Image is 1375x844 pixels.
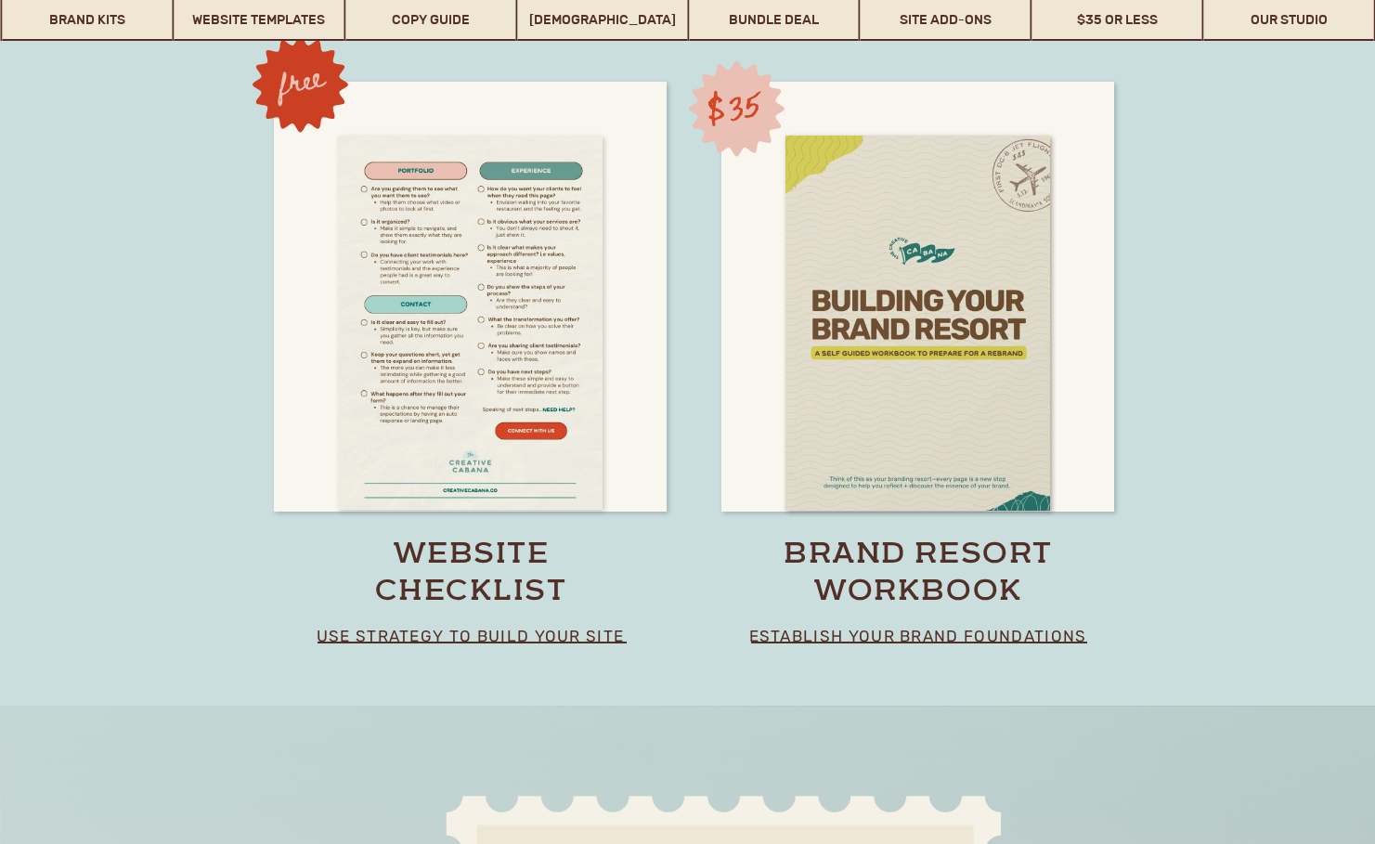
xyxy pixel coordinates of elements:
[692,84,773,133] h3: $35
[280,622,661,649] p: use strategy to build your site
[245,129,707,169] h2: Built to perform
[260,55,342,104] h3: free
[229,227,722,318] h2: stand out
[758,538,1080,612] a: brand resort workbook
[310,538,632,612] a: website checklist
[728,622,1109,649] p: establish your brand foundations
[245,168,707,234] h2: Designed to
